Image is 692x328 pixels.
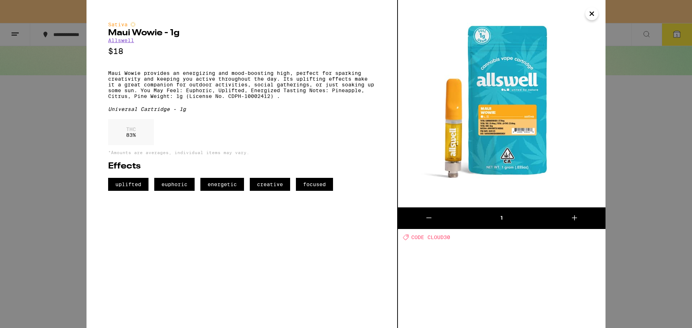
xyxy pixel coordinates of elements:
h2: Effects [108,162,376,171]
span: creative [250,178,290,191]
span: energetic [200,178,244,191]
p: Maui Wowie provides an energizing and mood-boosting high, perfect for sparking creativity and kee... [108,70,376,99]
p: *Amounts are averages, individual items may vary. [108,150,376,155]
a: Allswell [108,37,134,43]
span: uplifted [108,178,148,191]
p: THC [126,126,136,132]
span: CODE CLOUD30 [411,234,450,240]
span: euphoric [154,178,195,191]
div: Sativa [108,22,376,27]
p: $18 [108,47,376,56]
div: Universal Cartridge - 1g [108,106,376,112]
button: Close [585,7,598,20]
span: focused [296,178,333,191]
div: 83 % [108,119,154,145]
h2: Maui Wowie - 1g [108,29,376,37]
span: Hi. Need any help? [4,5,52,11]
div: 1 [460,215,543,222]
img: sativaColor.svg [130,22,136,27]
